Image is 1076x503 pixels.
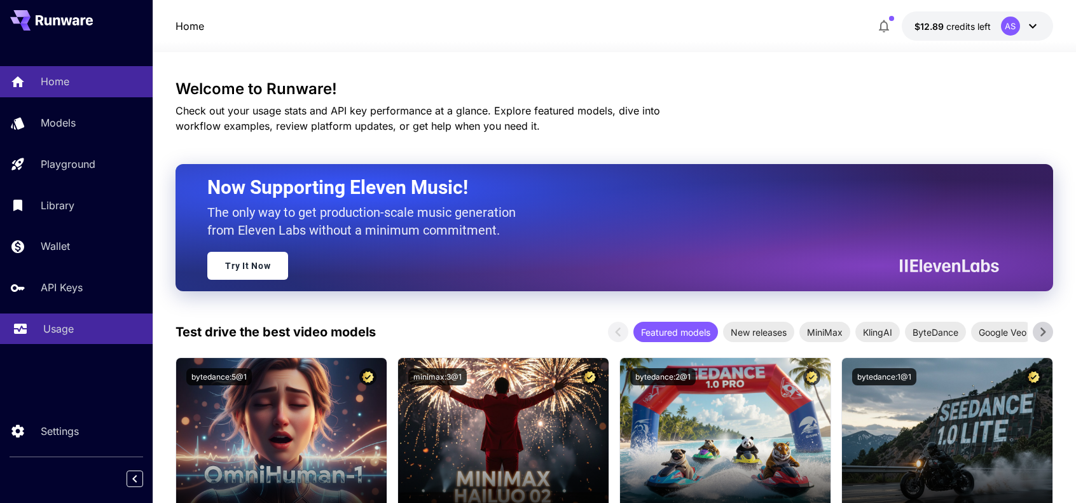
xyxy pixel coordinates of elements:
[41,115,76,130] p: Models
[914,20,991,33] div: $12.89291
[633,326,718,339] span: Featured models
[207,176,989,200] h2: Now Supporting Eleven Music!
[207,252,288,280] a: Try It Now
[176,104,660,132] span: Check out your usage stats and API key performance at a glance. Explore featured models, dive int...
[905,322,966,342] div: ByteDance
[186,368,252,385] button: bytedance:5@1
[408,368,467,385] button: minimax:3@1
[799,326,850,339] span: MiniMax
[127,471,143,487] button: Collapse sidebar
[633,322,718,342] div: Featured models
[799,322,850,342] div: MiniMax
[905,326,966,339] span: ByteDance
[176,322,376,341] p: Test drive the best video models
[630,368,696,385] button: bytedance:2@1
[581,368,598,385] button: Certified Model – Vetted for best performance and includes a commercial license.
[41,156,95,172] p: Playground
[176,18,204,34] nav: breadcrumb
[852,368,916,385] button: bytedance:1@1
[946,21,991,32] span: credits left
[855,326,900,339] span: KlingAI
[914,21,946,32] span: $12.89
[359,368,376,385] button: Certified Model – Vetted for best performance and includes a commercial license.
[803,368,820,385] button: Certified Model – Vetted for best performance and includes a commercial license.
[723,326,794,339] span: New releases
[176,80,1052,98] h3: Welcome to Runware!
[176,18,204,34] a: Home
[855,322,900,342] div: KlingAI
[971,322,1034,342] div: Google Veo
[971,326,1034,339] span: Google Veo
[41,424,79,439] p: Settings
[723,322,794,342] div: New releases
[41,74,69,89] p: Home
[43,321,74,336] p: Usage
[1001,17,1020,36] div: AS
[136,467,153,490] div: Collapse sidebar
[41,280,83,295] p: API Keys
[902,11,1053,41] button: $12.89291AS
[1025,368,1042,385] button: Certified Model – Vetted for best performance and includes a commercial license.
[41,238,70,254] p: Wallet
[41,198,74,213] p: Library
[207,203,525,239] p: The only way to get production-scale music generation from Eleven Labs without a minimum commitment.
